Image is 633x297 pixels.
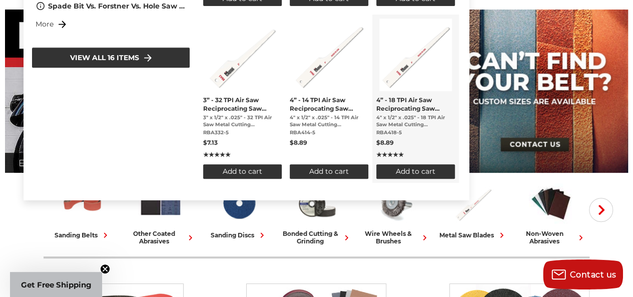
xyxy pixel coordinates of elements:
[203,164,282,179] button: Add to cart
[376,114,455,128] span: 4" x 1/2" x .025" - 18 TPI Air Saw Metal Cutting Reciprocating Saw Blades (5 Pack) The [PERSON_NA...
[360,230,430,245] div: wire wheels & brushes
[10,272,102,297] div: Get Free ShippingClose teaser
[282,182,352,245] a: bonded cutting & grinding
[32,15,190,33] li: More
[293,19,365,91] img: 4" Air Saw blade for pneumatic sawzall 14 TPI
[48,1,186,12] a: Spade Bit Vs. Forstner Vs. Hole Saw Vs. Carbide Burrs
[290,19,368,179] a: 4” - 14 TPI Air Saw Reciprocating Saw Blades - 5 Pack
[139,182,183,225] img: Other Coated Abrasives
[217,182,261,225] img: Sanding Discs
[70,52,139,63] span: View all 16 items
[290,96,368,113] span: 4” - 14 TPI Air Saw Reciprocating Saw Blades - 5 Pack
[376,96,455,113] span: 4” - 18 TPI Air Saw Reciprocating Saw Blades - 5 Pack
[451,182,495,225] img: Metal Saw Blades
[48,182,118,240] a: sanding belts
[290,164,368,179] button: Add to cart
[570,270,616,279] span: Contact us
[376,19,455,179] a: 4” - 18 TPI Air Saw Reciprocating Saw Blades - 5 Pack
[439,230,507,240] div: metal saw blades
[376,150,404,159] span: ★★★★★
[286,15,372,183] li: 4” - 14 TPI Air Saw Reciprocating Saw Blades - 5 Pack
[203,19,282,179] a: 3” - 32 TPI Air Saw Reciprocating Saw Blades - 5 Pack
[516,182,586,245] a: non-woven abrasives
[203,96,282,113] span: 3” - 32 TPI Air Saw Reciprocating Saw Blades - 5 Pack
[376,129,455,136] span: RBA418-5
[543,259,623,289] button: Contact us
[21,280,92,289] span: Get Free Shipping
[203,139,218,146] span: $7.13
[438,182,508,240] a: metal saw blades
[529,182,573,225] img: Non-woven Abrasives
[376,164,455,179] button: Add to cart
[360,182,430,245] a: wire wheels & brushes
[204,182,274,240] a: sanding discs
[516,230,586,245] div: non-woven abrasives
[589,198,613,222] button: Next
[203,114,282,128] span: 3" x 1/2" x .025" - 32 TPI Air Saw Metal Cutting Reciprocating Saw Blades (5 Pack) The [PERSON_NA...
[206,19,279,91] img: 3" sheet metal Air Saw blade for pneumatic sawzall 32 TPI
[126,182,196,245] a: other coated abrasives
[203,150,231,159] span: ★★★★★
[211,230,267,240] div: sanding discs
[290,129,368,136] span: RBA414-5
[290,114,368,128] span: 4" x 1/2" x .025" - 14 TPI Air Saw Metal Cutting Reciprocating Saw Blades (5 Pack) The [PERSON_NA...
[373,182,417,225] img: Wire Wheels & Brushes
[295,182,339,225] img: Bonded Cutting & Grinding
[376,139,394,146] span: $8.89
[126,230,196,245] div: other coated abrasives
[199,15,286,183] li: 3” - 32 TPI Air Saw Reciprocating Saw Blades - 5 Pack
[203,129,282,136] span: RBA332-5
[290,139,307,146] span: $8.89
[372,15,459,183] li: 4” - 18 TPI Air Saw Reciprocating Saw Blades - 5 Pack
[55,230,111,240] div: sanding belts
[32,47,190,68] li: View all 16 items
[61,182,105,225] img: Sanding Belts
[282,230,352,245] div: bonded cutting & grinding
[5,10,432,173] img: Banner for an interview featuring Horsepower Inc who makes Harley performance upgrades featured o...
[100,264,110,274] button: Close teaser
[379,19,452,91] img: 4" reciprocating pneumatic Air saw blade by Morse 18 TPI
[442,10,628,173] img: promo banner for custom belts.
